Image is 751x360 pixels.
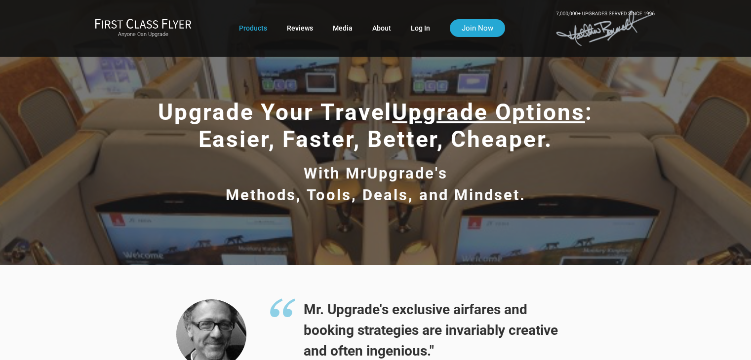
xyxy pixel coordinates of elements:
a: Join Now [450,19,505,37]
small: Anyone Can Upgrade [95,31,192,38]
a: Products [239,19,267,37]
a: Media [333,19,353,37]
img: First Class Flyer [95,18,192,29]
span: Upgrade Your Travel : Easier, Faster, Better, Cheaper. [158,99,593,152]
a: About [372,19,391,37]
a: First Class FlyerAnyone Can Upgrade [95,18,192,38]
span: Upgrade Options [392,99,585,125]
a: Log In [411,19,430,37]
a: Reviews [287,19,313,37]
span: With MrUpgrade's Methods, Tools, Deals, and Mindset. [226,164,526,204]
